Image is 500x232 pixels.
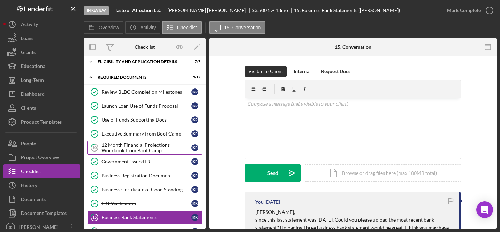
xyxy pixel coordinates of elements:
button: Checklist [3,164,80,178]
div: Project Overview [21,150,59,166]
div: 9 / 17 [188,75,200,79]
div: History [21,178,37,194]
div: 7 / 7 [188,60,200,64]
div: Use of Funds Supporting Docs [101,117,191,123]
tspan: 15 [92,215,97,219]
button: Send [245,164,301,182]
div: K R [191,200,198,207]
a: Project Overview [3,150,80,164]
div: Dashboard [21,87,45,103]
div: Open Intercom Messenger [476,201,493,218]
button: Activity [3,17,80,31]
div: K R [191,144,198,151]
div: K R [191,88,198,95]
div: K R [191,158,198,165]
button: Documents [3,192,80,206]
div: People [21,137,36,152]
a: Executive Summary from Boot CampKR [87,127,202,141]
div: Long-Term [21,73,44,89]
div: In Review [84,6,109,15]
div: Government-issued ID [101,159,191,164]
button: Document Templates [3,206,80,220]
div: 5 % [268,8,274,13]
a: Use of Funds Supporting DocsKR [87,113,202,127]
div: Educational [21,59,47,75]
div: Executive Summary from Boot Camp [101,131,191,137]
div: Loans [21,31,33,47]
div: Business Certificate of Good Standing [101,187,191,192]
button: Clients [3,101,80,115]
div: K R [191,214,198,221]
label: Overview [99,25,119,30]
a: Business Registration DocumentKR [87,169,202,183]
div: 12 Month Financial Projections Workbook from Boot Camp [101,142,191,153]
a: 1012 Month Financial Projections Workbook from Boot CampKR [87,141,202,155]
button: Grants [3,45,80,59]
button: Checklist [162,21,202,34]
button: Request Docs [318,66,354,77]
button: Product Templates [3,115,80,129]
p: [PERSON_NAME], [255,208,452,216]
div: Required Documents [98,75,183,79]
div: Request Docs [321,66,350,77]
div: K R [191,172,198,179]
div: You [255,199,264,205]
button: 15. Conversation [209,21,266,34]
button: Activity [125,21,160,34]
div: EIN Verification [101,201,191,206]
div: K R [191,186,198,193]
div: Clients [21,101,36,117]
a: Government-issued IDKR [87,155,202,169]
button: Internal [290,66,314,77]
div: Business Bank Statements [101,215,191,220]
label: 15. Conversation [224,25,261,30]
a: Review BLBC Completion MilestonesKR [87,85,202,99]
div: Internal [294,66,311,77]
a: EIN VerificationKR [87,196,202,210]
label: Activity [140,25,156,30]
button: Visible to Client [245,66,287,77]
button: Educational [3,59,80,73]
div: Visible to Client [248,66,283,77]
div: 15. Conversation [335,44,371,50]
div: Launch Loan Use of Funds Proposal [101,103,191,109]
div: 18 mo [275,8,288,13]
label: Checklist [177,25,197,30]
div: Document Templates [21,206,67,222]
button: Loans [3,31,80,45]
div: Mark Complete [447,3,481,17]
a: 15Business Bank StatementsKR [87,210,202,224]
button: Dashboard [3,87,80,101]
a: Launch Loan Use of Funds ProposalKR [87,99,202,113]
button: Long-Term [3,73,80,87]
div: K R [191,130,198,137]
div: 15. Business Bank Statements ([PERSON_NAME]) [294,8,400,13]
time: 2025-07-17 18:46 [265,199,280,205]
button: Overview [84,21,123,34]
div: Send [267,164,278,182]
div: Activity [21,17,38,33]
button: People [3,137,80,150]
tspan: 10 [92,145,97,150]
text: JB [8,225,12,229]
div: K R [191,116,198,123]
a: Business Certificate of Good StandingKR [87,183,202,196]
span: $3,500 [252,7,267,13]
div: Review BLBC Completion Milestones [101,89,191,95]
div: Business Registration Document [101,173,191,178]
div: Checklist [135,44,155,50]
button: History [3,178,80,192]
div: Checklist [21,164,41,180]
b: Taste of Affection LLC [115,8,161,13]
div: Product Templates [21,115,62,131]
